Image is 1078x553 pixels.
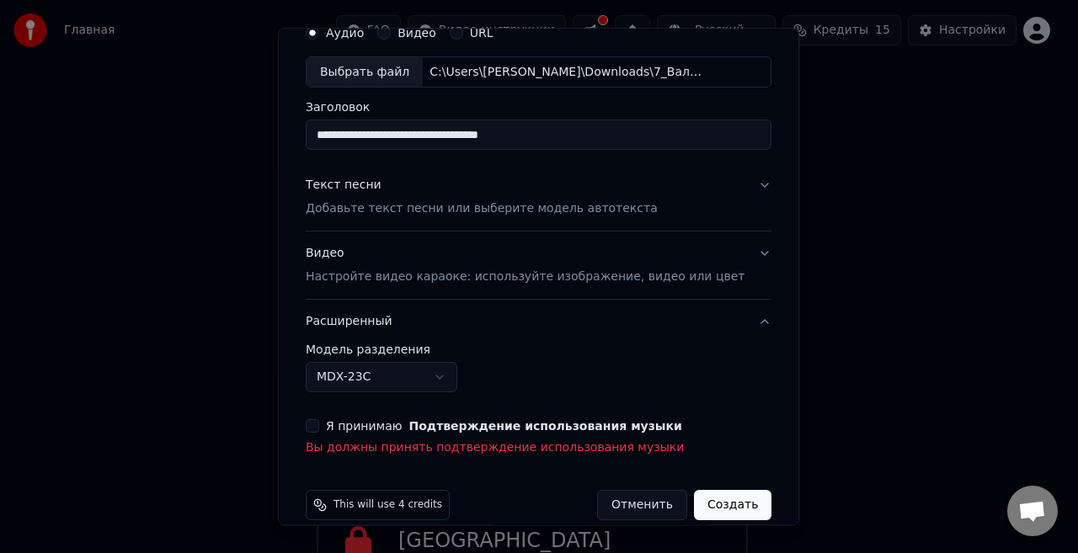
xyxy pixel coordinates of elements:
button: Отменить [597,491,687,521]
div: Видео [306,246,744,286]
p: Вы должны принять подтверждение использования музыки [306,440,771,457]
p: Добавьте текст песни или выберите модель автотекста [306,201,658,218]
label: Заголовок [306,102,771,114]
label: Аудио [326,27,364,39]
button: Создать [694,491,771,521]
label: Видео [398,27,436,39]
p: Настройте видео караоке: используйте изображение, видео или цвет [306,269,744,286]
label: Я принимаю [326,421,682,433]
button: ВидеоНастройте видео караоке: используйте изображение, видео или цвет [306,232,771,300]
div: Выбрать файл [307,57,423,88]
button: Я принимаю [409,421,682,433]
div: Расширенный [306,344,771,407]
button: Текст песниДобавьте текст песни или выберите модель автотекста [306,164,771,231]
button: Расширенный [306,300,771,344]
label: Модель разделения [306,344,771,356]
div: Текст песни [306,178,382,194]
span: This will use 4 credits [334,499,442,513]
div: C:\Users\[PERSON_NAME]\Downloads\7_Валентин_Стрыкало_Ты_не_такая_CF5L4O.[MEDICAL_DATA] [423,64,709,81]
label: URL [470,27,494,39]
